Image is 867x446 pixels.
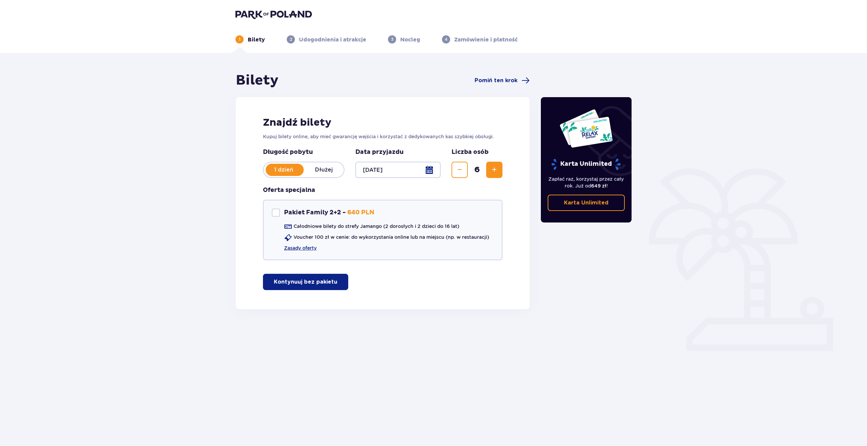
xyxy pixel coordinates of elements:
[442,35,518,43] div: 4Zamówienie i płatność
[284,245,317,251] a: Zasady oferty
[391,36,393,42] p: 3
[548,195,625,211] a: Karta Unlimited
[294,223,459,230] p: Całodniowe bilety do strefy Jamango (2 dorosłych i 2 dzieci do 16 lat)
[235,35,265,43] div: 1Bilety
[388,35,420,43] div: 3Nocleg
[299,36,366,43] p: Udogodnienia i atrakcje
[564,199,608,207] p: Karta Unlimited
[475,76,530,85] a: Pomiń ten krok
[347,209,374,217] p: 640 PLN
[236,72,279,89] h1: Bilety
[239,36,241,42] p: 1
[355,148,404,156] p: Data przyjazdu
[469,165,485,175] span: 6
[304,166,344,174] p: Dłużej
[486,162,502,178] button: Zwiększ
[445,36,447,42] p: 4
[294,234,489,240] p: Voucher 100 zł w cenie: do wykorzystania online lub na miejscu (np. w restauracji)
[475,77,517,84] span: Pomiń ten krok
[264,166,304,174] p: 1 dzień
[452,162,468,178] button: Zmniejsz
[274,278,337,286] p: Kontynuuj bez pakietu
[559,109,613,148] img: Dwie karty całoroczne do Suntago z napisem 'UNLIMITED RELAX', na białym tle z tropikalnymi liśćmi...
[287,35,366,43] div: 2Udogodnienia i atrakcje
[235,10,312,19] img: Park of Poland logo
[591,183,606,189] span: 649 zł
[263,186,315,194] h3: Oferta specjalna
[263,133,502,140] p: Kupuj bilety online, aby mieć gwarancję wejścia i korzystać z dedykowanych kas szybkiej obsługi.
[452,148,489,156] p: Liczba osób
[551,158,621,170] p: Karta Unlimited
[400,36,420,43] p: Nocleg
[248,36,265,43] p: Bilety
[454,36,518,43] p: Zamówienie i płatność
[263,148,344,156] p: Długość pobytu
[284,209,346,217] p: Pakiet Family 2+2 -
[263,116,502,129] h2: Znajdź bilety
[263,274,348,290] button: Kontynuuj bez pakietu
[290,36,292,42] p: 2
[548,176,625,189] p: Zapłać raz, korzystaj przez cały rok. Już od !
